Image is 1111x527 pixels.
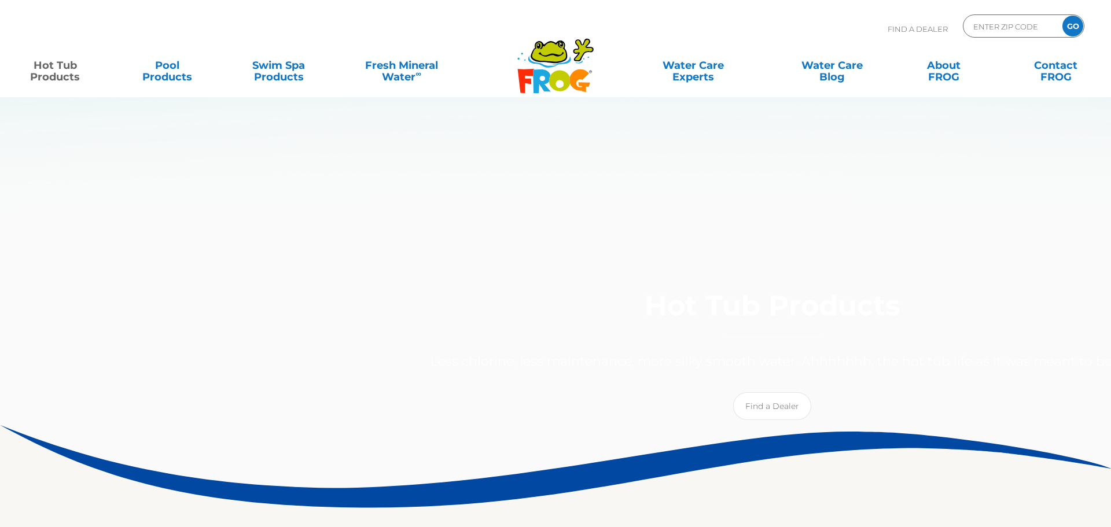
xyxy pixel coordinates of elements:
a: Find a Dealer [733,392,811,420]
a: ContactFROG [1013,54,1099,77]
a: Fresh MineralWater∞ [347,54,456,77]
img: Frog Products Logo [511,23,600,94]
a: Swim SpaProducts [236,54,322,77]
sup: ∞ [415,69,421,78]
a: PoolProducts [123,54,210,77]
a: Water CareExperts [622,54,763,77]
input: GO [1062,16,1083,36]
p: Find A Dealer [888,14,948,43]
a: AboutFROG [900,54,987,77]
a: Hot TubProducts [12,54,98,77]
a: Water CareBlog [789,54,875,77]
